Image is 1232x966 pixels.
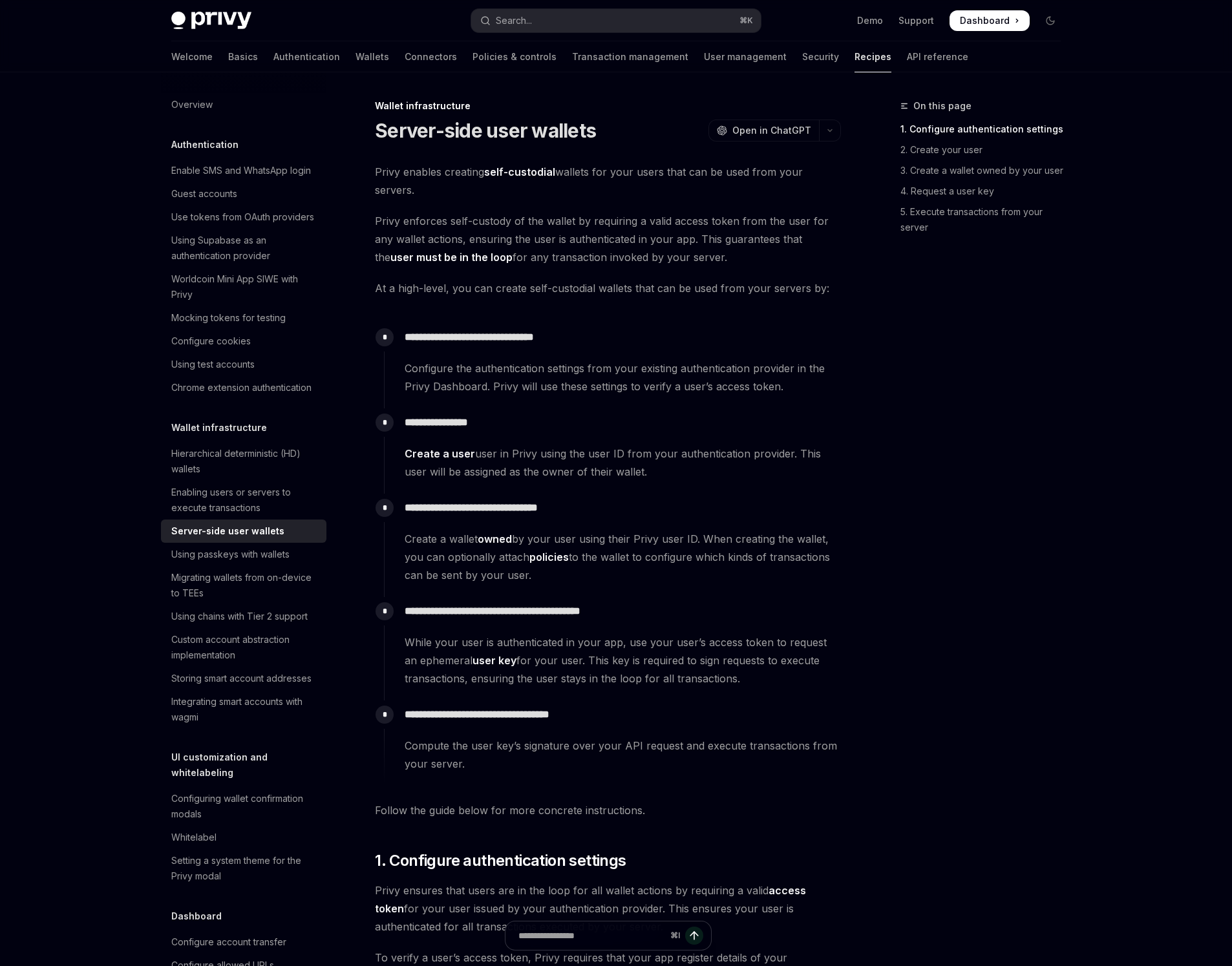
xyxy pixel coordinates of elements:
[473,41,557,72] a: Policies & controls
[171,233,319,264] div: Using Supabase as an authentication provider
[950,10,1030,31] a: Dashboard
[171,186,237,202] div: Guest accounts
[857,14,883,27] a: Demo
[171,163,311,178] div: Enable SMS and WhatsApp login
[375,881,841,936] span: Privy ensures that users are in the loop for all wallet actions by requiring a valid for your use...
[171,671,312,686] div: Storing smart account addresses
[161,229,326,268] a: Using Supabase as an authentication provider
[405,359,840,395] span: Configure the authentication settings from your existing authentication provider in the Privy Das...
[171,609,308,624] div: Using chains with Tier 2 support
[405,530,840,584] span: Create a wallet by your user using their Privy user ID. When creating the wallet, you can optiona...
[161,442,326,481] a: Hierarchical deterministic (HD) wallets
[161,330,326,353] a: Configure cookies
[171,41,213,72] a: Welcome
[161,159,326,182] a: Enable SMS and WhatsApp login
[161,826,326,849] a: Whitelabel
[171,750,326,781] h5: UI customization and whitelabeling
[478,532,512,546] a: owned
[171,830,217,845] div: Whitelabel
[171,357,255,372] div: Using test accounts
[375,279,841,297] span: At a high-level, you can create self-custodial wallets that can be used from your servers by:
[171,523,284,539] div: Server-side user wallets
[171,694,319,725] div: Integrating smart accounts with wagmi
[273,41,340,72] a: Authentication
[405,447,475,461] a: Create a user
[685,927,703,945] button: Send message
[171,934,286,950] div: Configure account transfer
[161,520,326,543] a: Server-side user wallets
[171,570,319,601] div: Migrating wallets from on-device to TEEs
[171,632,319,663] div: Custom account abstraction implementation
[390,251,513,264] strong: user must be in the loop
[405,41,457,72] a: Connectors
[802,41,839,72] a: Security
[161,566,326,605] a: Migrating wallets from on-device to TEEs
[375,850,626,871] span: 1. Configure authentication settings
[161,353,326,376] a: Using test accounts
[960,14,1010,27] span: Dashboard
[161,481,326,520] a: Enabling users or servers to execute transactions
[898,14,934,27] a: Support
[375,163,841,199] span: Privy enables creating wallets for your users that can be used from your servers.
[171,380,312,395] div: Chrome extension authentication
[161,306,326,330] a: Mocking tokens for testing
[405,445,840,481] span: user in Privy using the user ID from your authentication provider. This user will be assigned as ...
[900,181,1071,202] a: 4. Request a user key
[171,209,314,225] div: Use tokens from OAuth providers
[171,853,319,884] div: Setting a system theme for the Privy modal
[471,9,761,32] button: Open search
[529,551,569,564] a: policies
[375,119,596,142] h1: Server-side user wallets
[855,41,891,72] a: Recipes
[356,41,389,72] a: Wallets
[708,120,819,142] button: Open in ChatGPT
[518,921,665,950] input: Ask a question...
[228,41,258,72] a: Basics
[171,97,213,112] div: Overview
[732,124,811,137] span: Open in ChatGPT
[171,420,267,436] h5: Wallet infrastructure
[171,333,251,349] div: Configure cookies
[161,628,326,667] a: Custom account abstraction implementation
[913,98,972,114] span: On this page
[405,737,840,773] span: Compute the user key’s signature over your API request and execute transactions from your server.
[171,485,319,516] div: Enabling users or servers to execute transactions
[375,212,841,266] span: Privy enforces self-custody of the wallet by requiring a valid access token from the user for any...
[161,93,326,116] a: Overview
[171,446,319,477] div: Hierarchical deterministic (HD) wallets
[375,801,841,819] span: Follow the guide below for more concrete instructions.
[572,41,688,72] a: Transaction management
[405,633,840,688] span: While your user is authenticated in your app, use your user’s access token to request an ephemera...
[171,137,239,152] h5: Authentication
[473,654,516,667] a: user key
[900,160,1071,181] a: 3. Create a wallet owned by your user
[900,202,1071,238] a: 5. Execute transactions from your server
[161,849,326,888] a: Setting a system theme for the Privy modal
[900,140,1071,160] a: 2. Create your user
[161,268,326,306] a: Worldcoin Mini App SIWE with Privy
[171,310,286,326] div: Mocking tokens for testing
[161,667,326,690] a: Storing smart account addresses
[161,543,326,566] a: Using passkeys with wallets
[171,12,251,30] img: dark logo
[1040,10,1061,31] button: Toggle dark mode
[161,787,326,826] a: Configuring wallet confirmation modals
[161,376,326,399] a: Chrome extension authentication
[171,908,222,924] h5: Dashboard
[161,205,326,229] a: Use tokens from OAuth providers
[907,41,968,72] a: API reference
[900,119,1071,140] a: 1. Configure authentication settings
[704,41,787,72] a: User management
[161,690,326,729] a: Integrating smart accounts with wagmi
[375,100,841,112] div: Wallet infrastructure
[171,271,319,302] div: Worldcoin Mini App SIWE with Privy
[161,605,326,628] a: Using chains with Tier 2 support
[171,547,290,562] div: Using passkeys with wallets
[484,165,555,178] strong: self-custodial
[171,791,319,822] div: Configuring wallet confirmation modals
[739,16,753,26] span: ⌘ K
[496,13,532,28] div: Search...
[161,930,326,954] a: Configure account transfer
[161,182,326,205] a: Guest accounts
